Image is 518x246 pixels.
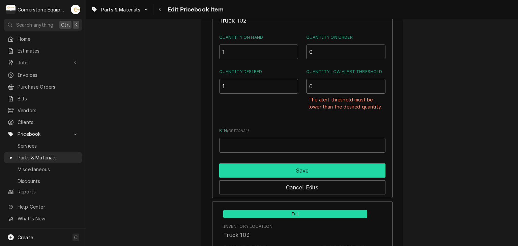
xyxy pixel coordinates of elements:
a: Vendors [4,105,82,116]
div: Button Group [219,161,385,194]
span: Parts & Materials [101,6,140,13]
button: Cancel Edits [219,180,385,194]
span: Search anything [16,21,53,28]
span: Estimates [18,47,79,54]
span: Clients [18,119,79,126]
span: Discounts [18,178,79,185]
div: Quantity Low Alert Threshold [306,69,385,118]
div: Cornerstone Equipment Repair, LLC's Avatar [6,5,16,14]
a: Discounts [4,176,82,187]
span: Truck 102 [219,17,247,24]
span: Bills [18,95,79,102]
label: Quantity Desired [219,69,298,75]
span: Full [223,210,367,218]
span: Inventory Location [219,16,385,25]
a: Go to Pricebook [4,128,82,140]
span: What's New [18,215,78,222]
div: AB [71,5,80,14]
a: Invoices [4,69,82,81]
span: C [74,234,78,241]
div: Quantity on Hand [219,34,298,59]
a: Services [4,140,82,151]
span: Invoices [18,71,79,79]
button: Save [219,163,385,178]
a: Go to What's New [4,213,82,224]
span: Jobs [18,59,68,66]
span: Services [18,142,79,149]
div: Cornerstone Equipment Repair, LLC [18,6,67,13]
a: Clients [4,117,82,128]
a: Miscellaneous [4,164,82,175]
button: Search anythingCtrlK [4,19,82,31]
div: Location [223,223,273,239]
div: Truck 103 [223,231,250,239]
a: Estimates [4,45,82,56]
span: Create [18,235,33,240]
label: Quantity on Hand [219,34,298,40]
div: C [6,5,16,14]
span: K [75,21,78,28]
a: Go to Parts & Materials [88,4,152,15]
div: Button Group Row [219,161,385,178]
span: Miscellaneous [18,166,79,173]
label: Quantity Low Alert Threshold [306,69,385,75]
span: Pricebook [18,130,68,137]
span: Parts & Materials [18,154,79,161]
div: Inventory Location [223,223,273,229]
a: Purchase Orders [4,81,82,92]
button: Navigate back [155,4,166,15]
span: ( optional ) [227,129,249,133]
div: Button Group Row [219,178,385,194]
span: Home [18,35,79,42]
a: Home [4,33,82,44]
span: Ctrl [61,21,70,28]
label: Quantity on Order [306,34,385,40]
div: Bin [219,128,385,153]
a: Go to Help Center [4,201,82,212]
div: Field Errors [306,94,385,113]
a: Parts & Materials [4,152,82,163]
span: Help Center [18,203,78,210]
a: Go to Jobs [4,57,82,68]
label: Bin [219,128,385,134]
span: Vendors [18,107,79,114]
div: Quantity on Order [306,34,385,59]
span: Edit Pricebook Item [166,5,224,14]
div: Inventory Level Edit Form [219,8,385,153]
div: Quantity Desired [219,69,298,118]
span: Reports [18,188,79,195]
a: Bills [4,93,82,104]
a: Reports [4,186,82,197]
span: Purchase Orders [18,83,79,90]
div: Andrew Buigues's Avatar [71,5,80,14]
